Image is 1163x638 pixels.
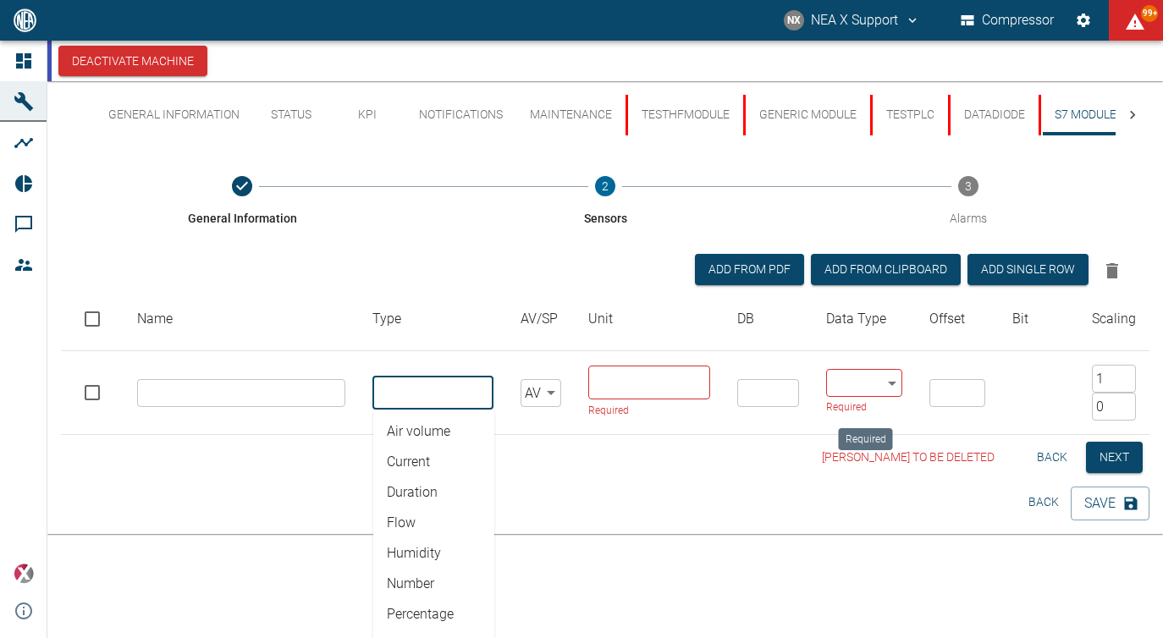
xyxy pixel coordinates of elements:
p: Required [826,399,891,416]
button: s7 Module [1039,95,1130,135]
button: Sensors [417,156,794,247]
button: [PERSON_NAME] to be deleted [815,442,1001,473]
li: Current [373,447,494,477]
div: Required [826,369,903,416]
button: Add single row [967,254,1089,285]
li: Duration [373,477,494,508]
th: Scaling [1078,288,1149,351]
button: Compressor [957,5,1058,36]
button: generic module [743,95,870,135]
button: Save [1071,487,1149,520]
th: AV/SP [507,288,575,351]
button: KPI [329,95,405,135]
button: TestPlc [870,95,948,135]
button: TestHfModule [626,95,743,135]
button: Deactivate Machine [58,46,207,77]
button: Back [1017,487,1071,518]
span: General Information [188,210,297,227]
button: Next [1086,442,1143,473]
th: Unit [575,288,724,351]
li: Flow [373,508,494,538]
th: Type [359,288,507,351]
button: Settings [1068,5,1099,36]
button: General Information [54,156,431,247]
button: DataDiode [948,95,1039,135]
button: General Information [95,95,253,135]
input: Offset [1092,393,1136,421]
button: Delete selected [1095,254,1129,288]
th: DB [724,288,813,351]
span: Sensors [584,210,627,227]
img: Xplore Logo [14,564,34,584]
button: support@neaxplore.com [781,5,923,36]
div: Required [839,428,893,450]
p: Required [588,403,698,420]
img: logo [12,8,38,31]
text: 2 [602,179,609,193]
button: Back [1025,442,1079,473]
th: Offset [916,288,999,351]
button: Add from Clipboard [811,254,961,285]
th: Bit [999,288,1078,351]
button: Add from PDF [695,254,804,285]
input: Factor [1092,365,1136,393]
button: Notifications [405,95,516,135]
button: Maintenance [516,95,626,135]
div: NX [784,10,804,30]
div: AV [521,379,561,407]
span: 99+ [1141,5,1158,22]
th: Data Type [813,288,917,351]
th: Name [124,288,359,351]
button: Status [253,95,329,135]
li: Air volume [373,416,494,447]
